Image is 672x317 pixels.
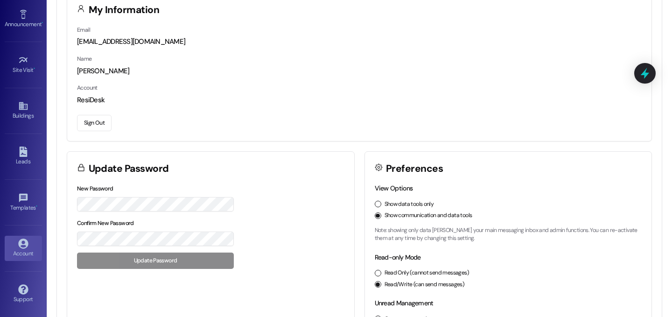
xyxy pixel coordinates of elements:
a: Support [5,282,42,307]
label: View Options [375,184,413,192]
a: Site Visit • [5,52,42,77]
div: [EMAIL_ADDRESS][DOMAIN_NAME] [77,37,642,47]
a: Account [5,236,42,261]
a: Leads [5,144,42,169]
a: Buildings [5,98,42,123]
label: Read/Write (can send messages) [385,281,465,289]
span: • [34,65,35,72]
p: Note: showing only data [PERSON_NAME] your main messaging inbox and admin functions. You can re-a... [375,226,642,243]
label: Unread Management [375,299,434,307]
label: Confirm New Password [77,219,134,227]
div: ResiDesk [77,95,642,105]
label: New Password [77,185,113,192]
label: Name [77,55,92,63]
h3: Preferences [386,164,443,174]
label: Show data tools only [385,200,434,209]
label: Email [77,26,90,34]
label: Account [77,84,98,92]
span: • [36,203,37,210]
h3: My Information [89,5,160,15]
label: Read-only Mode [375,253,421,261]
span: • [42,20,43,26]
label: Show communication and data tools [385,211,472,220]
div: [PERSON_NAME] [77,66,642,76]
h3: Update Password [89,164,169,174]
label: Read Only (cannot send messages) [385,269,469,277]
a: Templates • [5,190,42,215]
button: Sign Out [77,115,112,131]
